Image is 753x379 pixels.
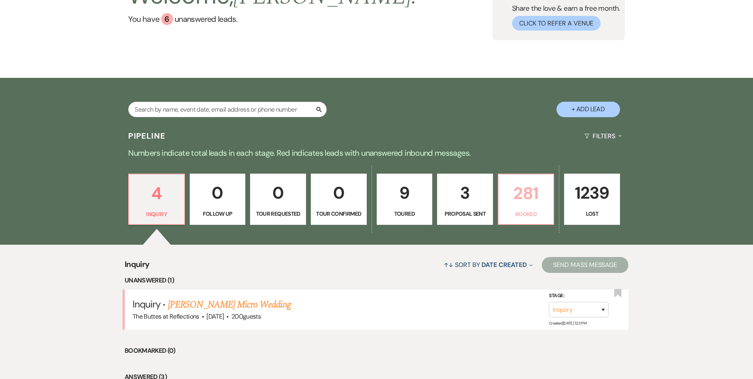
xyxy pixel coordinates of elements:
p: 4 [134,180,179,207]
span: Date Created [481,261,526,269]
p: 281 [503,180,549,207]
a: 0Follow Up [190,174,246,225]
p: 0 [316,180,362,206]
p: Tour Confirmed [316,209,362,218]
p: Numbers indicate total leads in each stage. Red indicates leads with unanswered inbound messages. [91,147,662,159]
button: Sort By Date Created [441,254,536,275]
span: 200 guests [231,312,261,321]
input: Search by name, event date, email address or phone number [128,102,327,117]
button: Send Mass Message [542,257,628,273]
a: 9Toured [377,174,433,225]
p: Inquiry [134,210,179,219]
p: Lost [569,209,615,218]
p: 0 [255,180,301,206]
span: The Buttes at Reflections [133,312,199,321]
span: Created: [DATE] 1:23 PM [549,321,586,326]
label: Stage: [549,292,609,300]
p: 0 [195,180,241,206]
p: 9 [382,180,428,206]
a: 0Tour Requested [250,174,306,225]
button: + Add Lead [557,102,620,117]
span: [DATE] [206,312,224,321]
p: Proposal Sent [442,209,488,218]
a: 4Inquiry [128,174,185,225]
button: Filters [581,126,624,147]
span: ↑↓ [444,261,453,269]
li: Bookmarked (0) [125,346,628,356]
a: 3Proposal Sent [437,174,493,225]
h3: Pipeline [128,130,166,141]
a: 0Tour Confirmed [311,174,367,225]
p: Tour Requested [255,209,301,218]
a: You have 6 unanswered leads. [128,13,417,25]
li: Unanswered (1) [125,275,628,286]
p: Toured [382,209,428,218]
div: 6 [161,13,173,25]
span: Inquiry [125,258,150,275]
button: Click to Refer a Venue [512,16,601,31]
a: 1239Lost [564,174,620,225]
p: 1239 [569,180,615,206]
p: Booked [503,210,549,219]
a: [PERSON_NAME] Micro Wedding [168,298,291,312]
a: 281Booked [498,174,555,225]
p: Follow Up [195,209,241,218]
p: 3 [442,180,488,206]
span: Inquiry [133,298,160,310]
